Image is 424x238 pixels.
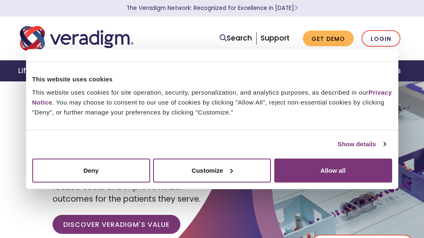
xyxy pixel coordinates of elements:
[220,33,252,44] a: Search
[338,139,386,149] a: Show details
[20,25,134,52] img: Veradigm logo
[32,88,392,105] a: Privacy Notice
[53,158,201,205] span: Empowering our clients with trusted data, insights, and solutions to help reduce costs and improv...
[13,60,72,81] a: Life Sciences
[362,30,400,47] a: Login
[153,158,271,182] button: Customize
[261,33,290,43] a: Support
[32,74,392,84] div: This website uses cookies
[32,87,392,117] div: This website uses cookies for site operation, security, personalization, and analytics purposes, ...
[53,215,180,234] a: Discover Veradigm's Value
[294,4,298,12] span: Learn More
[32,158,150,182] button: Deny
[303,31,354,47] a: Get Demo
[274,158,392,182] button: Allow all
[127,4,298,12] a: The Veradigm Network: Recognized for Excellence in [DATE]Learn More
